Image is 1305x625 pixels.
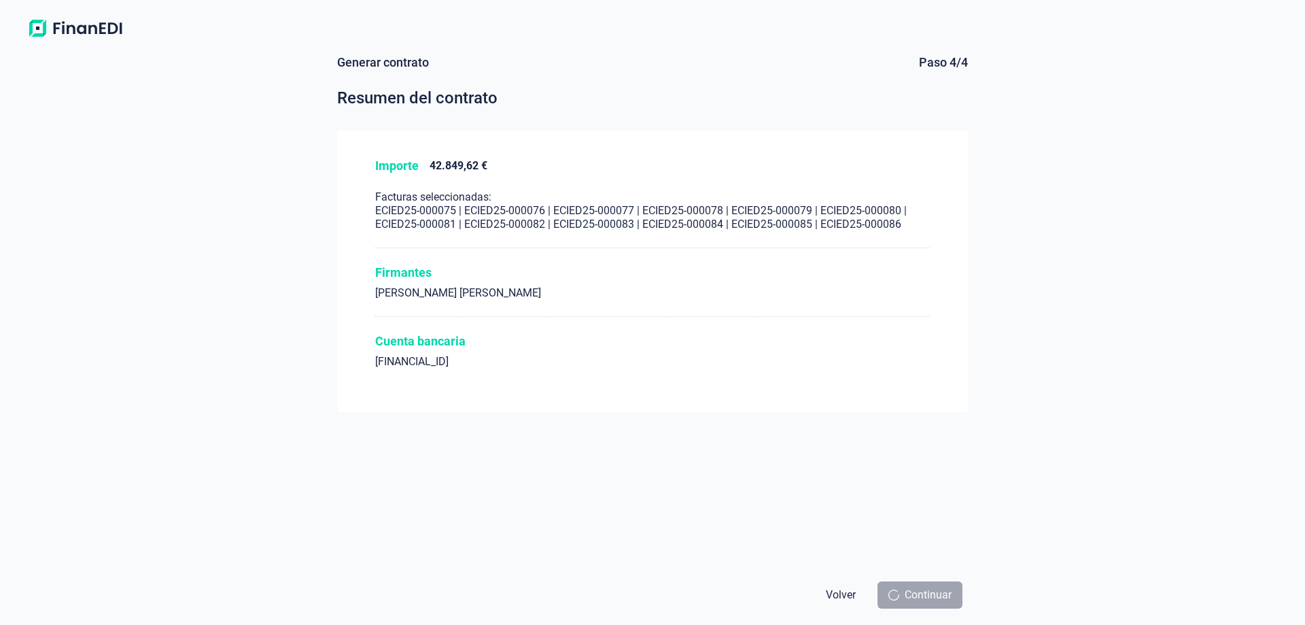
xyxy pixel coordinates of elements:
[375,265,930,281] div: Firmantes
[337,54,429,71] div: Generar contrato
[815,581,867,609] button: Volver
[430,159,487,173] div: 42.849,62 €
[826,587,856,603] span: Volver
[375,158,419,174] div: Importe
[337,87,968,109] div: Resumen del contrato
[375,190,930,204] div: Facturas seleccionadas:
[375,286,930,300] div: [PERSON_NAME] [PERSON_NAME]
[919,54,968,71] div: Paso 4/4
[22,16,129,41] img: Logo de aplicación
[375,204,930,231] div: ECIED25-000075 | ECIED25-000076 | ECIED25-000077 | ECIED25-000078 | ECIED25-000079 | ECIED25-0000...
[375,355,930,369] div: [FINANCIAL_ID]
[375,333,930,350] div: Cuenta bancaria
